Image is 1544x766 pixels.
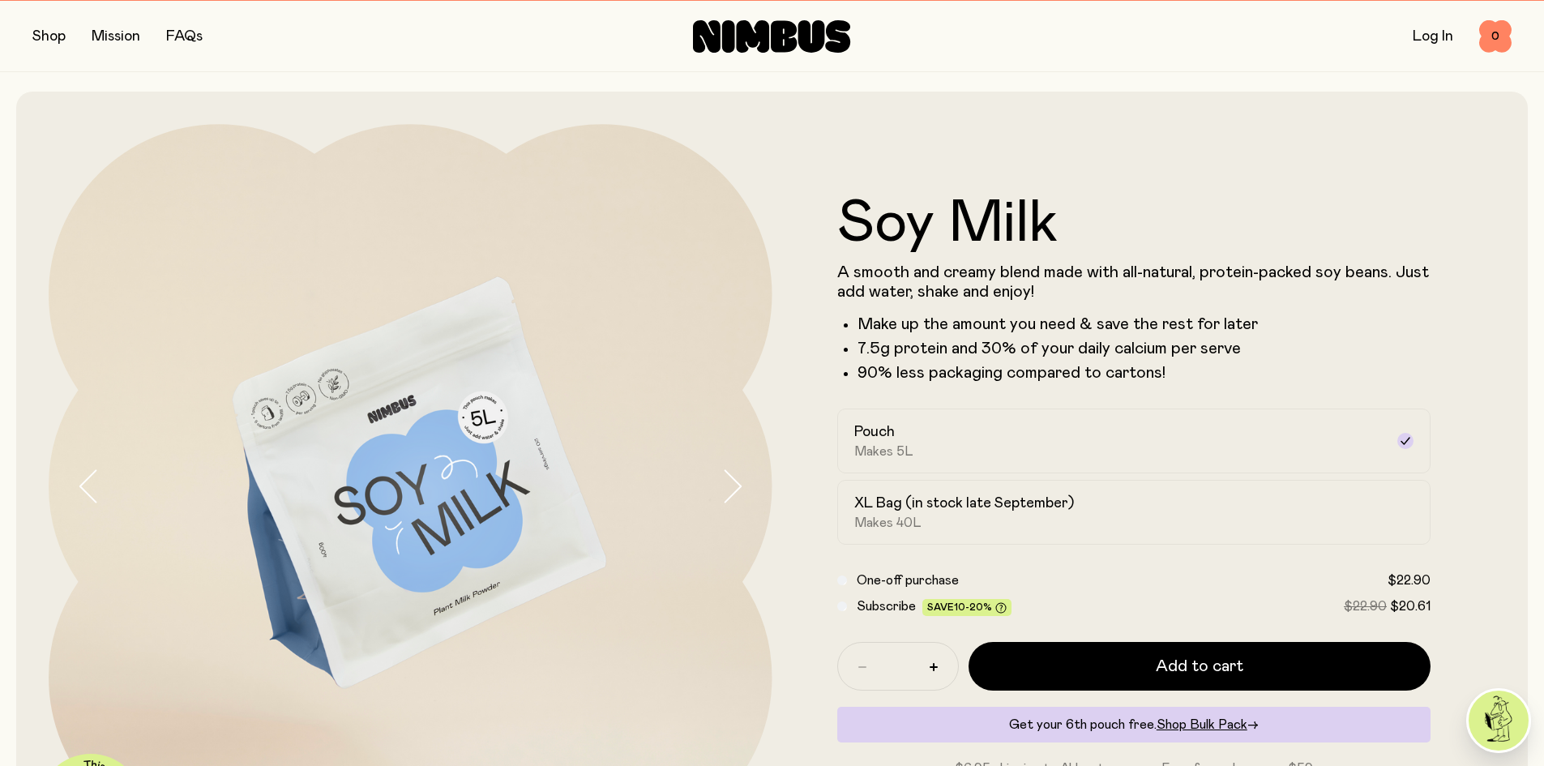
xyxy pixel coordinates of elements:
span: Subscribe [857,600,916,613]
a: Shop Bulk Pack→ [1157,718,1259,731]
li: 7.5g protein and 30% of your daily calcium per serve [858,339,1431,358]
span: $22.90 [1344,600,1387,613]
button: 0 [1479,20,1512,53]
h1: Soy Milk [837,195,1431,253]
div: Get your 6th pouch free. [837,707,1431,742]
a: Mission [92,29,140,44]
h2: Pouch [854,422,895,442]
span: Save [927,602,1007,614]
button: Add to cart [969,642,1431,691]
p: A smooth and creamy blend made with all-natural, protein-packed soy beans. Just add water, shake ... [837,263,1431,302]
span: Add to cart [1156,655,1243,678]
span: Shop Bulk Pack [1157,718,1247,731]
a: Log In [1413,29,1453,44]
span: $22.90 [1388,574,1431,587]
a: FAQs [166,29,203,44]
li: Make up the amount you need & save the rest for later [858,315,1431,334]
span: Makes 5L [854,443,913,460]
span: Makes 40L [854,515,922,531]
span: 10-20% [954,602,992,612]
h2: XL Bag (in stock late September) [854,494,1074,513]
p: 90% less packaging compared to cartons! [858,363,1431,383]
span: One-off purchase [857,574,959,587]
span: $20.61 [1390,600,1431,613]
img: agent [1469,691,1529,751]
